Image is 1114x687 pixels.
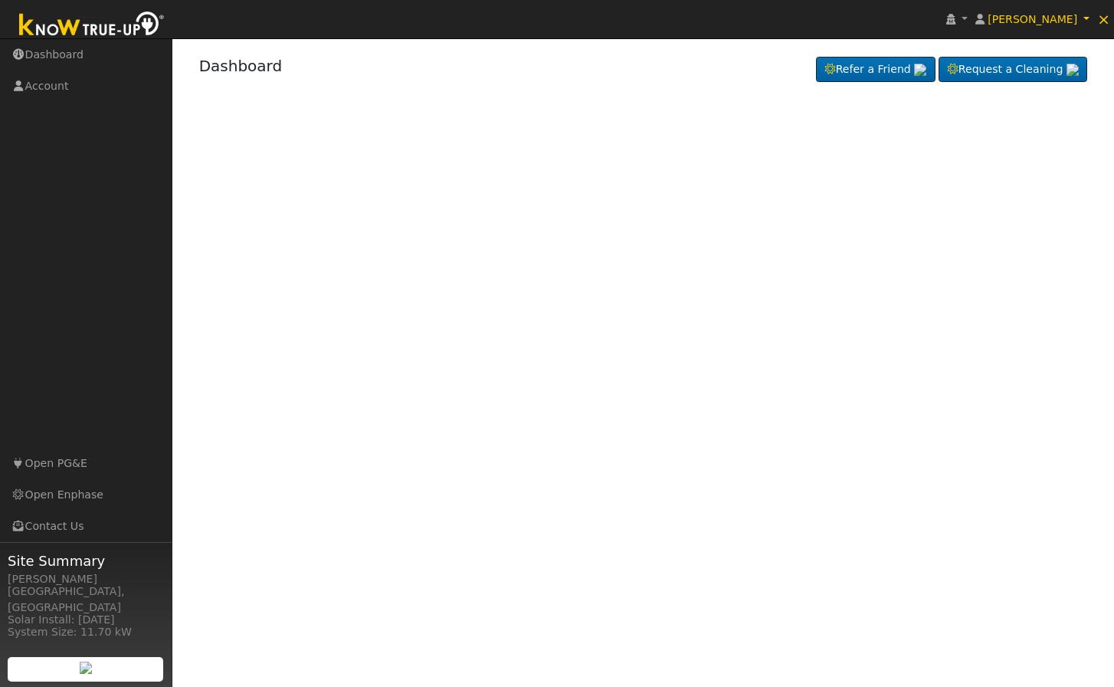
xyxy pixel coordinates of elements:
a: Request a Cleaning [939,57,1087,83]
img: retrieve [914,64,926,76]
div: Solar Install: [DATE] [8,612,164,628]
span: × [1097,10,1110,28]
img: retrieve [80,662,92,674]
span: Site Summary [8,551,164,571]
div: System Size: 11.70 kW [8,624,164,640]
a: Refer a Friend [816,57,935,83]
a: Dashboard [199,57,283,75]
img: retrieve [1066,64,1079,76]
div: [PERSON_NAME] [8,571,164,587]
span: [PERSON_NAME] [988,13,1077,25]
div: [GEOGRAPHIC_DATA], [GEOGRAPHIC_DATA] [8,583,164,616]
img: Know True-Up [11,8,172,43]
